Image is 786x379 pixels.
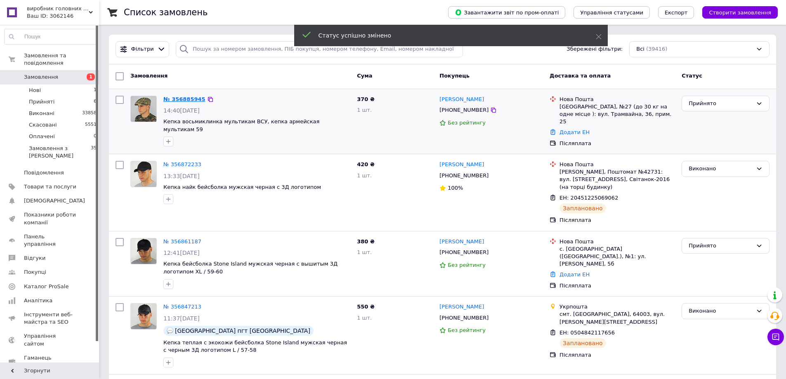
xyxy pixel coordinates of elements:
[438,313,490,323] div: [PHONE_NUMBER]
[559,303,675,311] div: Укрпошта
[163,184,321,190] a: Кепка найк бейсболка мужская черная с 3Д логотипом
[439,161,484,169] a: [PERSON_NAME]
[82,110,97,117] span: 33858
[438,170,490,181] div: [PHONE_NUMBER]
[559,103,675,126] div: [GEOGRAPHIC_DATA], №27 (до 30 кг на одне місце ): вул. Трамвайна, 36, прим. 25
[559,96,675,103] div: Нова Пошта
[163,315,200,322] span: 11:37[DATE]
[29,121,57,129] span: Скасовані
[574,6,650,19] button: Управління статусами
[559,271,590,278] a: Додати ЕН
[24,233,76,248] span: Панель управління
[130,303,157,330] a: Фото товару
[5,29,97,44] input: Пошук
[91,145,97,160] span: 35
[94,87,97,94] span: 1
[448,6,565,19] button: Завантажити звіт по пром-оплаті
[357,161,375,167] span: 420 ₴
[29,98,54,106] span: Прийняті
[130,96,157,122] a: Фото товару
[559,330,615,336] span: ЕН: 0504842117656
[357,172,372,179] span: 1 шт.
[448,185,463,191] span: 100%
[167,327,173,334] img: :speech_balloon:
[559,238,675,245] div: Нова Пошта
[455,9,559,16] span: Завантажити звіт по пром-оплаті
[438,247,490,258] div: [PHONE_NUMBER]
[27,5,89,12] span: виробник головних уборів -VladAltex.
[694,9,778,15] a: Створити замовлення
[124,7,208,17] h1: Список замовлень
[559,245,675,268] div: с. [GEOGRAPHIC_DATA] ([GEOGRAPHIC_DATA].), №1: ул. [PERSON_NAME], 5б
[94,98,97,106] span: 6
[24,52,99,67] span: Замовлення та повідомлення
[357,315,372,321] span: 1 шт.
[24,268,46,276] span: Покупці
[767,329,784,345] button: Чат з покупцем
[27,12,99,20] div: Ваш ID: 3062146
[702,6,778,19] button: Створити замовлення
[163,304,201,310] a: № 356847213
[163,161,201,167] a: № 356872233
[689,242,753,250] div: Прийнято
[175,327,310,334] span: [GEOGRAPHIC_DATA] пгт [GEOGRAPHIC_DATA]
[646,46,668,52] span: (39416)
[130,161,157,187] a: Фото товару
[29,87,41,94] span: Нові
[357,107,372,113] span: 1 шт.
[439,303,484,311] a: [PERSON_NAME]
[559,351,675,359] div: Післяплата
[24,169,64,177] span: Повідомлення
[357,96,375,102] span: 370 ₴
[438,105,490,115] div: [PHONE_NUMBER]
[176,41,463,57] input: Пошук за номером замовлення, ПІБ покупця, номером телефону, Email, номером накладної
[131,45,154,53] span: Фільтри
[448,262,486,268] span: Без рейтингу
[689,165,753,173] div: Виконано
[559,311,675,325] div: смт. [GEOGRAPHIC_DATA], 64003, вул. [PERSON_NAME][STREET_ADDRESS]
[550,73,611,79] span: Доставка та оплата
[29,110,54,117] span: Виконані
[163,107,200,114] span: 14:40[DATE]
[163,118,319,132] a: Кепка восьмиклинка мультикам ВСУ, кепка армейская мультикам 59
[357,73,372,79] span: Cума
[24,297,52,304] span: Аналітика
[163,173,200,179] span: 13:33[DATE]
[439,96,484,104] a: [PERSON_NAME]
[689,99,753,108] div: Прийнято
[439,238,484,246] a: [PERSON_NAME]
[131,238,156,264] img: Фото товару
[658,6,694,19] button: Експорт
[580,9,643,16] span: Управління статусами
[319,31,575,40] div: Статус успішно змінено
[24,354,76,369] span: Гаманець компанії
[559,161,675,168] div: Нова Пошта
[24,211,76,226] span: Показники роботи компанії
[163,261,338,275] a: Кепка бейсболка Stone Island мужская черная с вышитым 3Д логотипом XL / 59-60
[559,168,675,191] div: [PERSON_NAME], Поштомат №42731: вул. [STREET_ADDRESS], Світанок-2016 (на торці будинку)
[357,249,372,255] span: 1 шт.
[559,338,606,348] div: Заплановано
[559,203,606,213] div: Заплановано
[559,217,675,224] div: Післяплата
[131,96,156,122] img: Фото товару
[559,195,618,201] span: ЕН: 20451225069062
[24,254,45,262] span: Відгуки
[559,282,675,290] div: Післяплата
[163,339,347,353] a: Кепка теплая с экокожи бейсболка Stone Island мужская черная с черным 3Д логотипом L / 57-58
[130,73,168,79] span: Замовлення
[85,121,97,129] span: 5551
[24,283,68,290] span: Каталог ProSale
[24,73,58,81] span: Замовлення
[709,9,771,16] span: Створити замовлення
[24,332,76,347] span: Управління сайтом
[29,145,91,160] span: Замовлення з [PERSON_NAME]
[448,120,486,126] span: Без рейтингу
[357,304,375,310] span: 550 ₴
[24,311,76,326] span: Інструменти веб-майстра та SEO
[29,133,55,140] span: Оплачені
